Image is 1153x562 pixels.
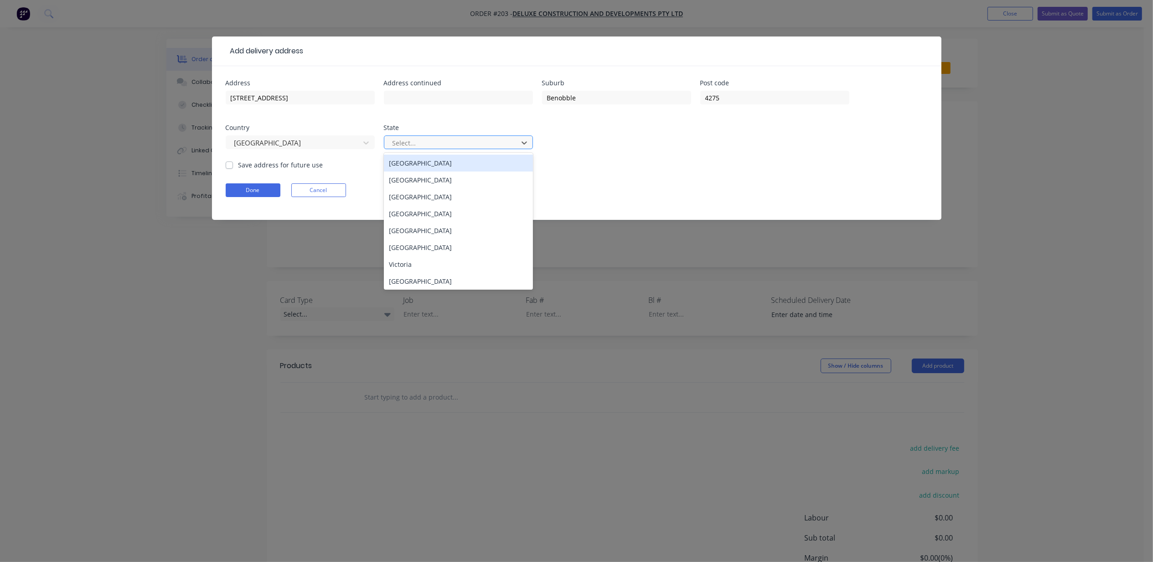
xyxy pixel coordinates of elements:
[291,183,346,197] button: Cancel
[384,125,533,131] div: State
[226,183,280,197] button: Done
[226,125,375,131] div: Country
[542,80,691,86] div: Suburb
[384,239,533,256] div: [GEOGRAPHIC_DATA]
[384,273,533,290] div: [GEOGRAPHIC_DATA]
[700,80,849,86] div: Post code
[384,256,533,273] div: Victoria
[384,155,533,172] div: [GEOGRAPHIC_DATA]
[384,205,533,222] div: [GEOGRAPHIC_DATA]
[226,46,304,57] div: Add delivery address
[384,188,533,205] div: [GEOGRAPHIC_DATA]
[384,172,533,188] div: [GEOGRAPHIC_DATA]
[238,160,323,170] label: Save address for future use
[384,222,533,239] div: [GEOGRAPHIC_DATA]
[226,80,375,86] div: Address
[384,80,533,86] div: Address continued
